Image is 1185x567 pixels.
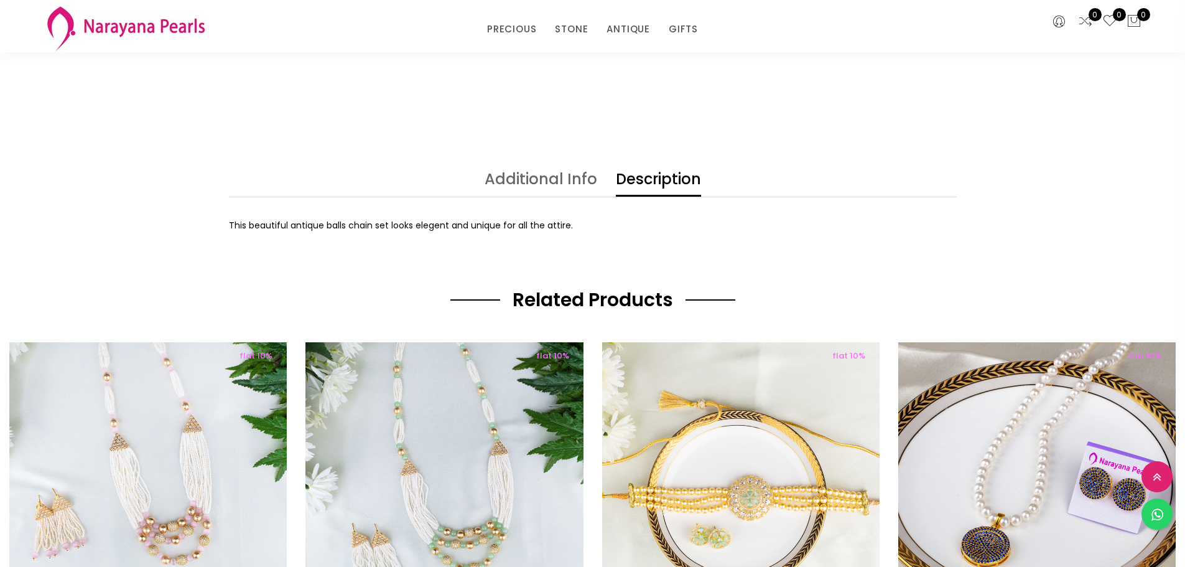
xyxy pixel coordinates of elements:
a: 0 [1078,14,1093,30]
a: GIFTS [669,20,698,39]
span: flat 10% [1122,350,1168,362]
span: flat 10% [233,350,279,362]
h2: Related Products [513,289,673,311]
a: Additional Info [485,172,597,197]
div: This beautiful antique balls chain set looks elegent and unique for all the attire. [229,218,957,233]
span: 0 [1137,8,1150,21]
button: 0 [1127,14,1141,30]
a: Description [616,172,701,197]
a: PRECIOUS [487,20,536,39]
a: ANTIQUE [606,20,650,39]
a: STONE [555,20,588,39]
span: flat 10% [825,350,872,362]
span: 0 [1113,8,1126,21]
span: 0 [1089,8,1102,21]
a: 0 [1102,14,1117,30]
span: flat 10% [529,350,576,362]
